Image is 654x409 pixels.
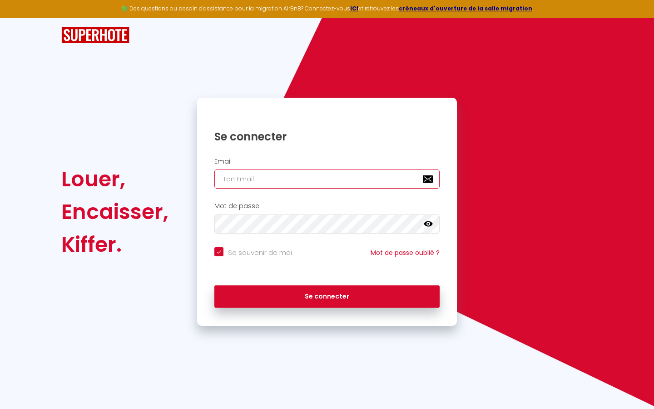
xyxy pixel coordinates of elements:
[214,158,440,165] h2: Email
[7,4,35,31] button: Ouvrir le widget de chat LiveChat
[61,195,168,228] div: Encaisser,
[350,5,358,12] a: ICI
[61,228,168,261] div: Kiffer.
[214,202,440,210] h2: Mot de passe
[371,248,440,257] a: Mot de passe oublié ?
[399,5,532,12] a: créneaux d'ouverture de la salle migration
[214,285,440,308] button: Se connecter
[61,27,129,44] img: SuperHote logo
[214,170,440,189] input: Ton Email
[61,163,168,195] div: Louer,
[214,130,440,144] h1: Se connecter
